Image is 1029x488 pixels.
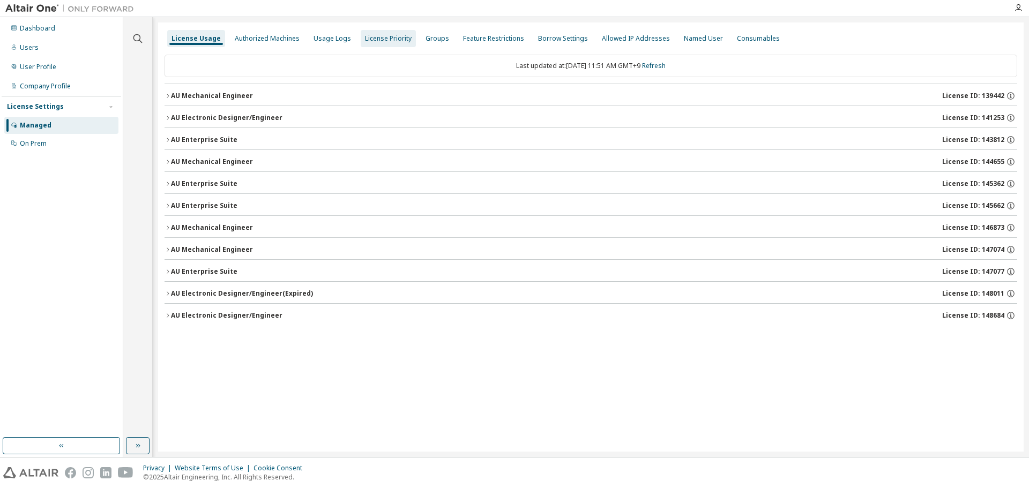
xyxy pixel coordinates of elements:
[235,34,300,43] div: Authorized Machines
[165,238,1017,261] button: AU Mechanical EngineerLicense ID: 147074
[942,267,1004,276] span: License ID: 147077
[165,282,1017,305] button: AU Electronic Designer/Engineer(Expired)License ID: 148011
[365,34,412,43] div: License Priority
[165,194,1017,217] button: AU Enterprise SuiteLicense ID: 145662
[171,179,237,188] div: AU Enterprise Suite
[165,172,1017,196] button: AU Enterprise SuiteLicense ID: 145362
[143,472,309,482] p: © 2025 Altair Engineering, Inc. All Rights Reserved.
[171,311,282,320] div: AU Electronic Designer/Engineer
[737,34,780,43] div: Consumables
[171,201,237,210] div: AU Enterprise Suite
[171,92,253,100] div: AU Mechanical Engineer
[165,55,1017,77] div: Last updated at: [DATE] 11:51 AM GMT+9
[175,464,253,472] div: Website Terms of Use
[942,223,1004,232] span: License ID: 146873
[684,34,723,43] div: Named User
[20,43,39,52] div: Users
[171,114,282,122] div: AU Electronic Designer/Engineer
[942,201,1004,210] span: License ID: 145662
[20,63,56,71] div: User Profile
[171,136,237,144] div: AU Enterprise Suite
[538,34,588,43] div: Borrow Settings
[942,311,1004,320] span: License ID: 148684
[20,82,71,91] div: Company Profile
[5,3,139,14] img: Altair One
[20,24,55,33] div: Dashboard
[83,467,94,478] img: instagram.svg
[165,106,1017,130] button: AU Electronic Designer/EngineerLicense ID: 141253
[642,61,666,70] a: Refresh
[165,260,1017,283] button: AU Enterprise SuiteLicense ID: 147077
[942,289,1004,298] span: License ID: 148011
[171,223,253,232] div: AU Mechanical Engineer
[942,157,1004,166] span: License ID: 144655
[143,464,175,472] div: Privacy
[171,245,253,254] div: AU Mechanical Engineer
[426,34,449,43] div: Groups
[20,139,47,148] div: On Prem
[171,34,221,43] div: License Usage
[118,467,133,478] img: youtube.svg
[100,467,111,478] img: linkedin.svg
[165,84,1017,108] button: AU Mechanical EngineerLicense ID: 139442
[942,245,1004,254] span: License ID: 147074
[65,467,76,478] img: facebook.svg
[171,289,313,298] div: AU Electronic Designer/Engineer (Expired)
[165,304,1017,327] button: AU Electronic Designer/EngineerLicense ID: 148684
[942,136,1004,144] span: License ID: 143812
[253,464,309,472] div: Cookie Consent
[942,114,1004,122] span: License ID: 141253
[602,34,670,43] div: Allowed IP Addresses
[171,267,237,276] div: AU Enterprise Suite
[171,157,253,166] div: AU Mechanical Engineer
[942,179,1004,188] span: License ID: 145362
[3,467,58,478] img: altair_logo.svg
[165,216,1017,239] button: AU Mechanical EngineerLicense ID: 146873
[20,121,51,130] div: Managed
[165,128,1017,152] button: AU Enterprise SuiteLicense ID: 143812
[463,34,524,43] div: Feature Restrictions
[942,92,1004,100] span: License ID: 139442
[7,102,64,111] div: License Settings
[314,34,351,43] div: Usage Logs
[165,150,1017,174] button: AU Mechanical EngineerLicense ID: 144655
